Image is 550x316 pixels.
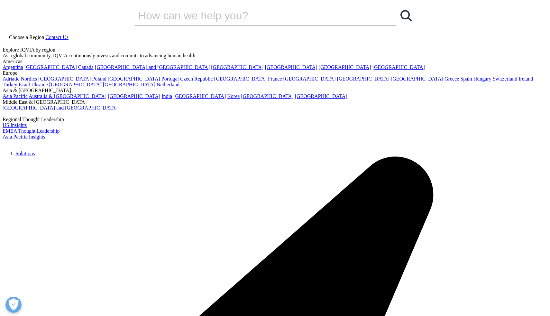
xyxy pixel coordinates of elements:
a: [GEOGRAPHIC_DATA] [295,93,347,99]
a: [GEOGRAPHIC_DATA] and [GEOGRAPHIC_DATA] [95,64,210,70]
a: France [268,76,282,81]
a: [GEOGRAPHIC_DATA] [337,76,390,81]
a: [GEOGRAPHIC_DATA] [108,76,160,81]
div: As a global community, IQVIA continuously invests and commits to advancing human health. [3,53,547,59]
a: Hungary [473,76,491,81]
a: [GEOGRAPHIC_DATA] [108,93,160,99]
a: Ukraine [31,82,48,87]
a: Search [397,6,416,25]
a: Poland [92,76,106,81]
a: Korea [227,93,240,99]
a: Nordics [21,76,37,81]
a: Portugal [161,76,179,81]
a: Czech Republic [180,76,213,81]
a: Australia & [GEOGRAPHIC_DATA] [29,93,106,99]
a: Canada [78,64,94,70]
a: Argentina [3,64,23,70]
a: Asia Pacific Insights [3,134,45,139]
a: Turkey [3,82,17,87]
a: [GEOGRAPHIC_DATA] [214,76,267,81]
a: Adriatic [3,76,19,81]
a: India [161,93,172,99]
div: Asia & [GEOGRAPHIC_DATA] [3,88,547,93]
a: Netherlands [157,82,181,87]
button: Open Preferences [5,297,22,313]
svg: Search [400,10,412,21]
a: [GEOGRAPHIC_DATA] [319,64,371,70]
a: [GEOGRAPHIC_DATA] and [GEOGRAPHIC_DATA] [3,105,117,110]
a: Israel [19,82,30,87]
a: [GEOGRAPHIC_DATA] [103,82,155,87]
a: [GEOGRAPHIC_DATA] [173,93,226,99]
span: Choose a Region [9,34,44,40]
a: [GEOGRAPHIC_DATA] [211,64,263,70]
div: Explore IQVIA by region [3,47,547,53]
div: Middle East & [GEOGRAPHIC_DATA] [3,99,547,105]
a: EMEA Thought Leadership [3,128,60,134]
div: Americas [3,59,547,64]
a: US Insights [3,122,27,128]
a: Asia Pacific [3,93,28,99]
div: Regional Thought Leadership [3,117,547,122]
a: [GEOGRAPHIC_DATA] [24,64,77,70]
a: [GEOGRAPHIC_DATA] [391,76,443,81]
a: [GEOGRAPHIC_DATA] [241,93,293,99]
a: [GEOGRAPHIC_DATA] [283,76,336,81]
a: [GEOGRAPHIC_DATA] [265,64,317,70]
a: [GEOGRAPHIC_DATA] [38,76,91,81]
a: Spain [460,76,472,81]
a: [GEOGRAPHIC_DATA] [372,64,425,70]
a: Switzerland [493,76,517,81]
a: Solutions [15,151,35,156]
a: [GEOGRAPHIC_DATA] [49,82,102,87]
a: Greece [445,76,459,81]
div: Europe [3,70,547,76]
a: Ireland [518,76,533,81]
input: Search [134,6,378,25]
a: Contact Us [45,34,69,40]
